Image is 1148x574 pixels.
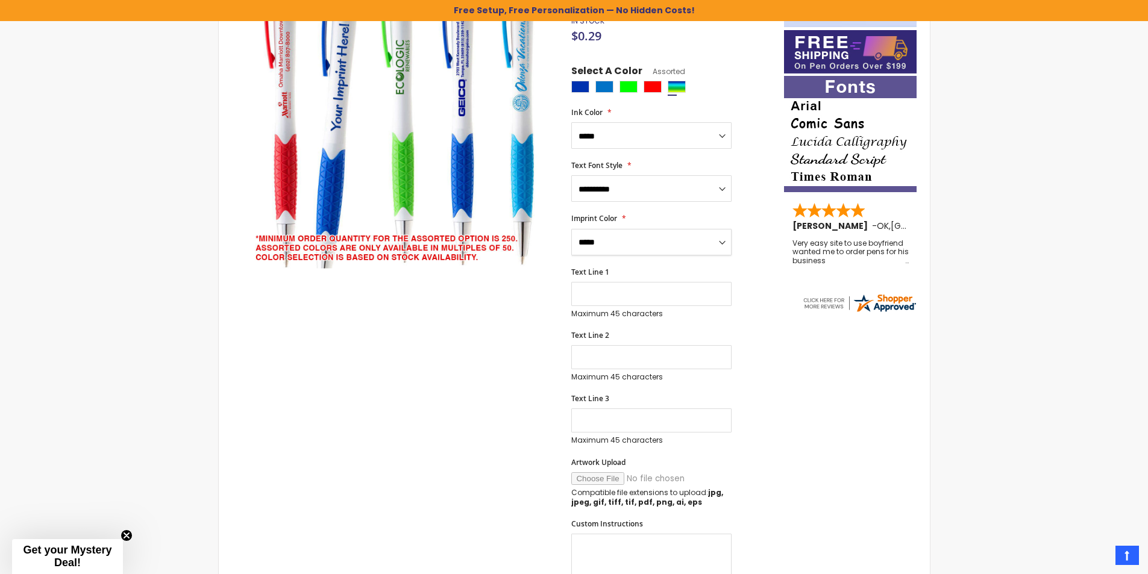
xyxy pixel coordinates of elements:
[877,220,889,232] span: OK
[619,81,638,93] div: Lime Green
[571,487,723,507] strong: jpg, jpeg, gif, tiff, tif, pdf, png, ai, eps
[571,435,732,445] p: Maximum 45 characters
[571,372,732,382] p: Maximum 45 characters
[571,81,589,93] div: Blue
[801,292,917,314] img: 4pens.com widget logo
[642,66,685,76] span: Assorted
[595,81,613,93] div: Blue Light
[571,309,732,319] p: Maximum 45 characters
[784,30,917,73] img: Free shipping on orders over $199
[571,28,601,44] span: $0.29
[23,544,111,569] span: Get your Mystery Deal!
[1049,541,1148,574] iframe: Google Customer Reviews
[571,107,603,117] span: Ink Color
[801,306,917,316] a: 4pens.com certificate URL
[571,457,626,467] span: Artwork Upload
[792,239,909,265] div: Very easy site to use boyfriend wanted me to order pens for his business
[668,81,686,93] div: Assorted
[571,393,609,404] span: Text Line 3
[121,529,133,541] button: Close teaser
[571,267,609,277] span: Text Line 1
[571,330,609,340] span: Text Line 2
[792,220,872,232] span: [PERSON_NAME]
[571,64,642,81] span: Select A Color
[872,220,979,232] span: - ,
[784,76,917,192] img: font-personalization-examples
[571,488,732,507] p: Compatible file extensions to upload:
[644,81,662,93] div: Red
[891,220,979,232] span: [GEOGRAPHIC_DATA]
[571,213,617,223] span: Imprint Color
[571,16,604,26] div: Availability
[571,160,623,170] span: Text Font Style
[571,519,643,529] span: Custom Instructions
[12,539,123,574] div: Get your Mystery Deal!Close teaser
